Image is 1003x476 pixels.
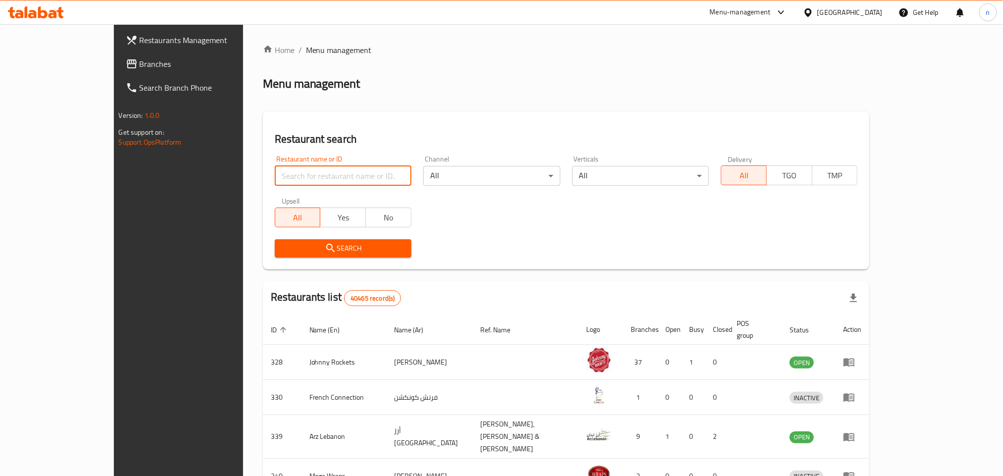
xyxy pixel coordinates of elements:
td: 0 [682,415,705,459]
td: 9 [623,415,658,459]
div: Menu [843,356,861,368]
span: Name (En) [309,324,353,336]
td: 0 [705,380,729,415]
span: All [725,168,763,183]
a: Search Branch Phone [118,76,281,100]
h2: Menu management [263,76,360,92]
td: Johnny Rockets [301,345,387,380]
div: All [423,166,560,186]
span: POS group [737,317,770,341]
a: Restaurants Management [118,28,281,52]
td: 328 [263,345,301,380]
label: Upsell [282,198,300,205]
span: OPEN [790,357,814,369]
div: Total records count [344,290,401,306]
td: 1 [682,345,705,380]
button: All [721,165,767,185]
td: 2 [705,415,729,459]
td: 1 [658,415,682,459]
img: Arz Lebanon [587,423,611,447]
div: Menu [843,431,861,443]
div: Menu-management [710,6,771,18]
th: Open [658,315,682,345]
div: [GEOGRAPHIC_DATA] [817,7,883,18]
button: TMP [812,165,858,185]
td: French Connection [301,380,387,415]
span: 40465 record(s) [345,294,401,303]
span: Search Branch Phone [140,82,273,94]
button: All [275,208,321,227]
div: OPEN [790,357,814,369]
button: TGO [766,165,812,185]
td: 1 [623,380,658,415]
span: Yes [324,211,362,225]
span: Branches [140,58,273,70]
span: Restaurants Management [140,34,273,46]
td: 339 [263,415,301,459]
li: / [299,44,302,56]
h2: Restaurant search [275,132,858,147]
span: Status [790,324,822,336]
button: Search [275,239,411,258]
span: TMP [816,168,854,183]
th: Action [835,315,869,345]
td: 37 [623,345,658,380]
div: All [572,166,709,186]
button: Yes [320,208,366,227]
input: Search for restaurant name or ID.. [275,166,411,186]
img: Johnny Rockets [587,348,611,372]
td: 0 [682,380,705,415]
span: Name (Ar) [394,324,436,336]
th: Closed [705,315,729,345]
span: n [986,7,990,18]
nav: breadcrumb [263,44,870,56]
span: ID [271,324,290,336]
th: Logo [579,315,623,345]
td: أرز [GEOGRAPHIC_DATA] [386,415,472,459]
td: Arz Lebanon [301,415,387,459]
span: OPEN [790,431,814,443]
span: Menu management [306,44,372,56]
td: [PERSON_NAME],[PERSON_NAME] & [PERSON_NAME] [472,415,579,459]
span: 1.0.0 [145,109,160,122]
div: Export file [842,286,865,310]
th: Branches [623,315,658,345]
span: Version: [119,109,143,122]
span: Search [283,242,403,255]
span: Get support on: [119,126,164,139]
td: 0 [658,380,682,415]
td: فرنش كونكشن [386,380,472,415]
span: No [370,211,407,225]
h2: Restaurants list [271,290,401,306]
button: No [365,208,411,227]
td: 0 [658,345,682,380]
span: All [279,211,317,225]
div: Menu [843,391,861,403]
label: Delivery [728,156,752,162]
span: INACTIVE [790,392,823,404]
td: [PERSON_NAME] [386,345,472,380]
th: Busy [682,315,705,345]
a: Branches [118,52,281,76]
img: French Connection [587,383,611,408]
span: TGO [771,168,808,183]
a: Support.OpsPlatform [119,136,182,149]
span: Ref. Name [480,324,523,336]
td: 330 [263,380,301,415]
td: 0 [705,345,729,380]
